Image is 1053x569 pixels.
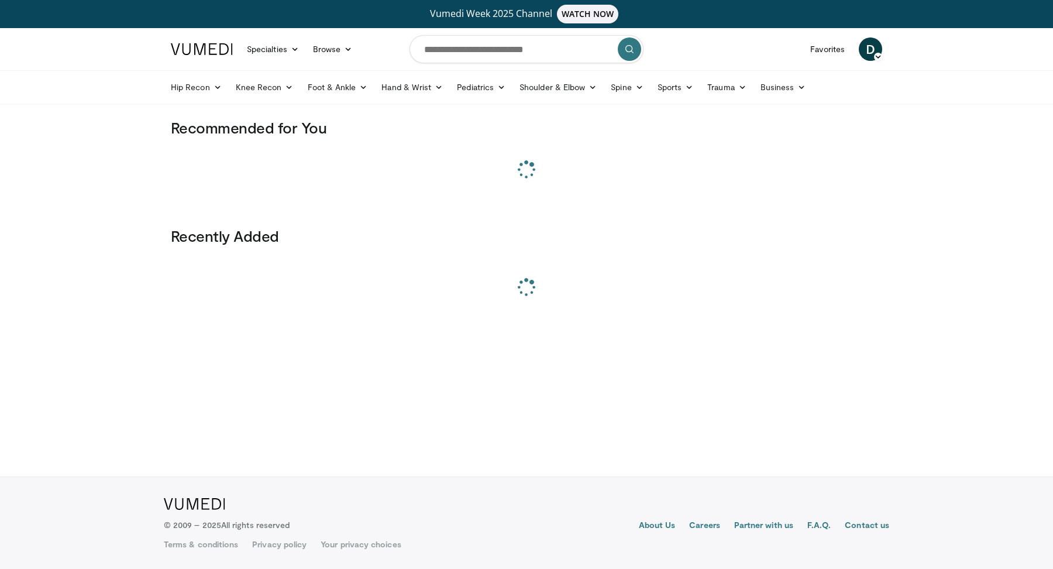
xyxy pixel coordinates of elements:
h3: Recommended for You [171,118,882,137]
a: D [859,37,882,61]
a: Partner with us [734,519,793,533]
a: Browse [306,37,360,61]
a: Hand & Wrist [374,76,450,99]
span: WATCH NOW [557,5,619,23]
p: © 2009 – 2025 [164,519,290,531]
span: All rights reserved [221,520,290,530]
a: Careers [689,519,720,533]
img: VuMedi Logo [171,43,233,55]
input: Search topics, interventions [409,35,643,63]
a: Hip Recon [164,76,229,99]
a: Trauma [700,76,753,99]
img: VuMedi Logo [164,498,225,510]
h3: Recently Added [171,227,882,245]
a: Favorites [803,37,852,61]
a: Terms & conditions [164,539,238,550]
a: Spine [604,76,650,99]
a: Sports [651,76,701,99]
a: Privacy policy [252,539,307,550]
a: F.A.Q. [807,519,831,533]
a: Your privacy choices [321,539,401,550]
a: Specialties [240,37,306,61]
a: Contact us [845,519,889,533]
a: About Us [639,519,676,533]
a: Knee Recon [229,76,301,99]
a: Foot & Ankle [301,76,375,99]
a: Shoulder & Elbow [512,76,604,99]
a: Vumedi Week 2025 ChannelWATCH NOW [173,5,880,23]
a: Business [753,76,813,99]
a: Pediatrics [450,76,512,99]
